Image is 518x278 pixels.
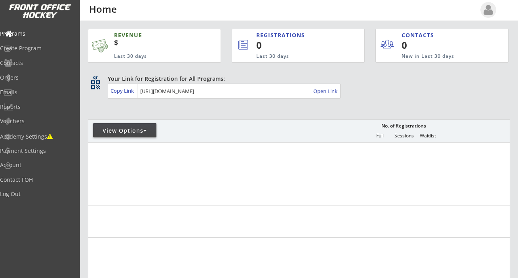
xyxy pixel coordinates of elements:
div: Your Link for Registration for All Programs: [108,75,486,83]
button: qr_code [90,79,101,91]
div: View Options [93,127,156,135]
a: Open Link [313,86,338,97]
div: Last 30 days [114,53,186,60]
div: CONTACTS [402,31,438,39]
div: 0 [256,38,338,52]
div: Sessions [392,133,416,139]
div: Copy Link [110,87,135,94]
sup: $ [114,38,118,47]
div: New in Last 30 days [402,53,471,60]
div: 0 [402,38,450,52]
div: Waitlist [416,133,440,139]
div: qr [90,75,100,80]
div: No. of Registrations [379,123,428,129]
div: REGISTRATIONS [256,31,331,39]
div: REVENUE [114,31,186,39]
div: Full [368,133,392,139]
div: Last 30 days [256,53,332,60]
div: Open Link [313,88,338,95]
